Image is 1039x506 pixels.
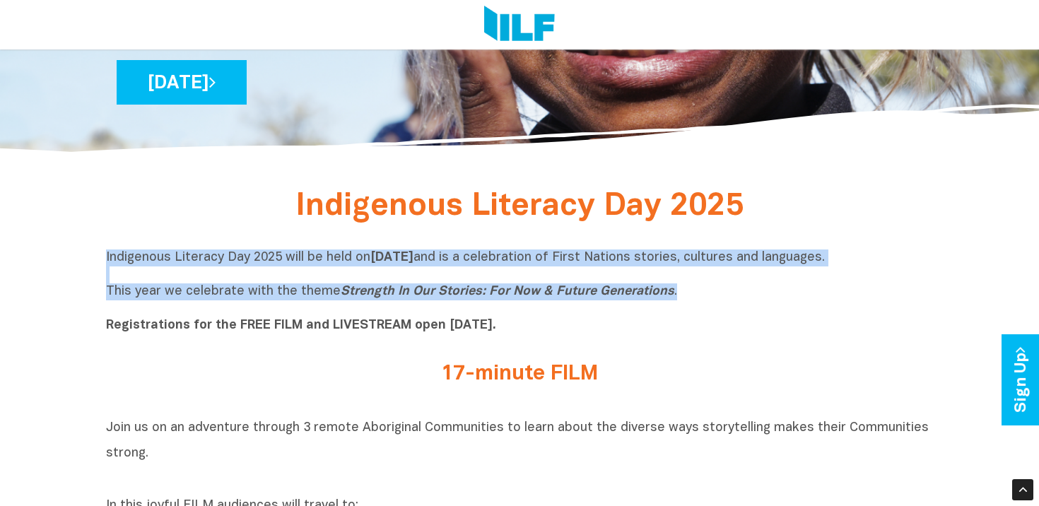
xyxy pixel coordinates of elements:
[295,192,744,221] span: Indigenous Literacy Day 2025
[254,363,785,386] h2: 17-minute FILM
[106,249,933,334] p: Indigenous Literacy Day 2025 will be held on and is a celebration of First Nations stories, cultu...
[106,422,929,459] span: Join us on an adventure through 3 remote Aboriginal Communities to learn about the diverse ways s...
[370,252,413,264] b: [DATE]
[106,319,496,331] b: Registrations for the FREE FILM and LIVESTREAM open [DATE].
[341,286,674,298] i: Strength In Our Stories: For Now & Future Generations
[1012,479,1033,500] div: Scroll Back to Top
[484,6,554,44] img: Logo
[117,60,247,105] a: [DATE]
